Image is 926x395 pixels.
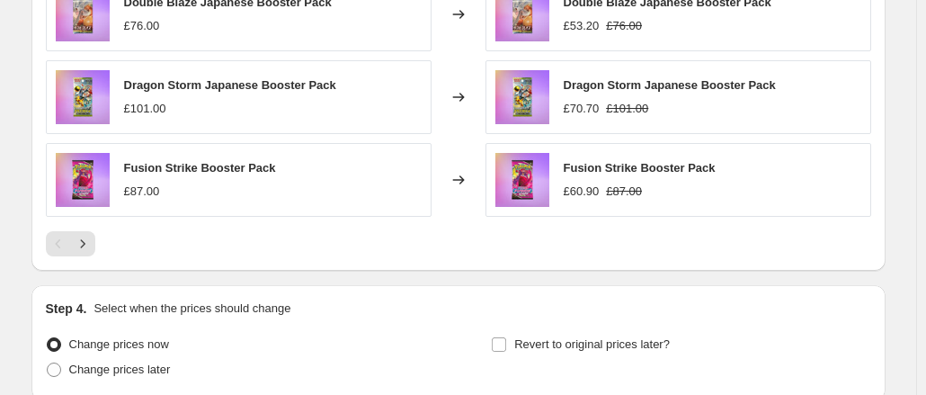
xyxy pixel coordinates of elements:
img: 329706288_747809813343250_7579243368999960929_n_80x.jpg [495,153,549,207]
p: Select when the prices should change [93,300,290,318]
img: 329706288_747809813343250_7579243368999960929_n_80x.jpg [56,153,110,207]
span: Dragon Storm Japanese Booster Pack [124,78,336,92]
strike: £87.00 [606,183,642,201]
strike: £76.00 [606,17,642,35]
span: Change prices later [69,363,171,376]
div: £70.70 [564,100,600,118]
span: Revert to original prices later? [514,337,670,351]
div: £76.00 [124,17,160,35]
span: Dragon Storm Japanese Booster Pack [564,78,776,92]
div: £101.00 [124,100,166,118]
div: £87.00 [124,183,160,201]
button: Next [70,231,95,256]
img: 330782109_3576465149250163_8457225147679665529_n_80x.jpg [495,70,549,124]
div: £60.90 [564,183,600,201]
img: 330782109_3576465149250163_8457225147679665529_n_80x.jpg [56,70,110,124]
div: £53.20 [564,17,600,35]
nav: Pagination [46,231,95,256]
span: Change prices now [69,337,169,351]
strike: £101.00 [606,100,648,118]
span: Fusion Strike Booster Pack [124,161,276,175]
span: Fusion Strike Booster Pack [564,161,716,175]
h2: Step 4. [46,300,87,318]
